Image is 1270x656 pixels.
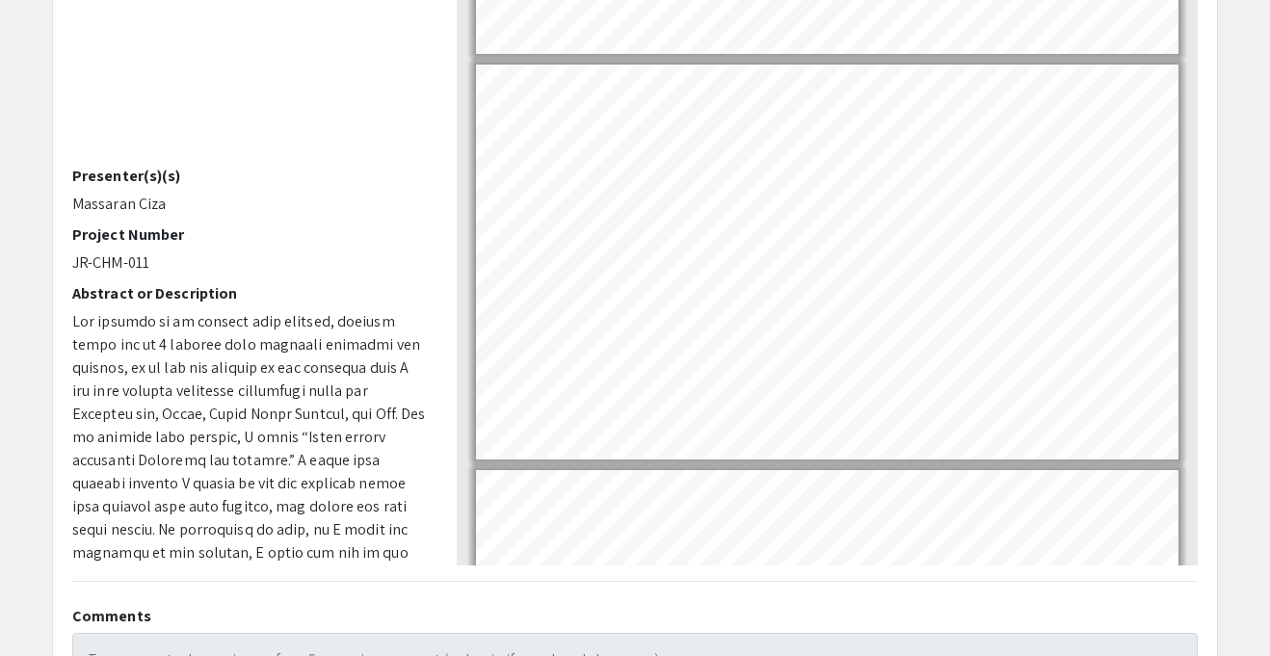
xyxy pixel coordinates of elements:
[72,251,428,275] p: JR-CHM-011
[72,167,428,185] h2: Presenter(s)(s)
[72,225,428,244] h2: Project Number
[14,569,82,642] iframe: Chat
[72,284,428,302] h2: Abstract or Description
[72,193,428,216] p: Massaran Ciza
[467,56,1187,468] div: Página 4
[72,607,1198,625] h2: Comments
